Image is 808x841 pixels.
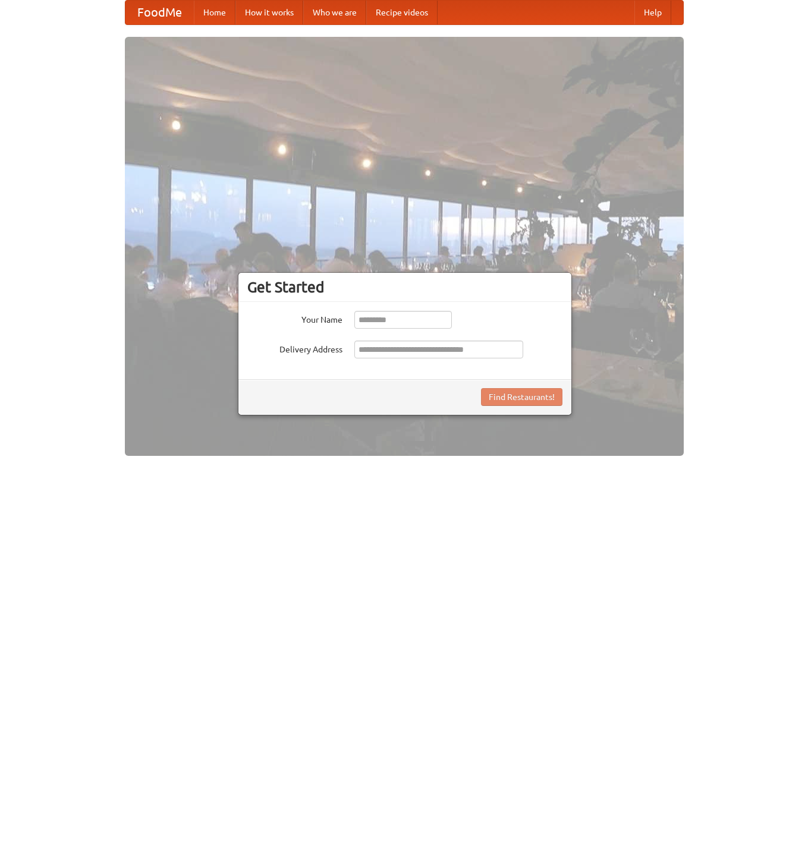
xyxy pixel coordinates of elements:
[634,1,671,24] a: Help
[125,1,194,24] a: FoodMe
[247,311,342,326] label: Your Name
[247,341,342,355] label: Delivery Address
[481,388,562,406] button: Find Restaurants!
[194,1,235,24] a: Home
[247,278,562,296] h3: Get Started
[303,1,366,24] a: Who we are
[235,1,303,24] a: How it works
[366,1,438,24] a: Recipe videos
